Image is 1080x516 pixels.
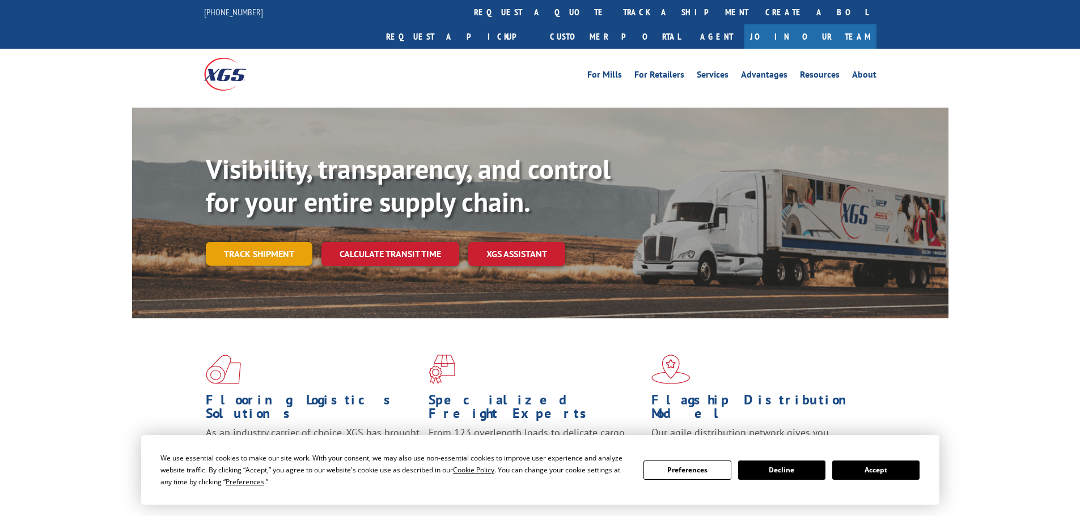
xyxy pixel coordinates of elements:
[541,24,689,49] a: Customer Portal
[651,426,860,453] span: Our agile distribution network gives you nationwide inventory management on demand.
[832,460,920,480] button: Accept
[206,393,420,426] h1: Flooring Logistics Solutions
[651,393,866,426] h1: Flagship Distribution Model
[453,465,494,475] span: Cookie Policy
[634,70,684,83] a: For Retailers
[468,242,565,266] a: XGS ASSISTANT
[651,355,691,384] img: xgs-icon-flagship-distribution-model-red
[689,24,744,49] a: Agent
[852,70,876,83] a: About
[800,70,840,83] a: Resources
[697,70,729,83] a: Services
[321,242,459,266] a: Calculate transit time
[226,477,264,487] span: Preferences
[378,24,541,49] a: Request a pickup
[160,452,630,488] div: We use essential cookies to make our site work. With your consent, we may also use non-essential ...
[643,460,731,480] button: Preferences
[429,355,455,384] img: xgs-icon-focused-on-flooring-red
[206,426,420,466] span: As an industry carrier of choice, XGS has brought innovation and dedication to flooring logistics...
[206,355,241,384] img: xgs-icon-total-supply-chain-intelligence-red
[429,393,643,426] h1: Specialized Freight Experts
[587,70,622,83] a: For Mills
[206,151,611,219] b: Visibility, transparency, and control for your entire supply chain.
[206,242,312,266] a: Track shipment
[141,435,939,505] div: Cookie Consent Prompt
[429,426,643,476] p: From 123 overlength loads to delicate cargo, our experienced staff knows the best way to move you...
[744,24,876,49] a: Join Our Team
[204,6,263,18] a: [PHONE_NUMBER]
[741,70,787,83] a: Advantages
[738,460,825,480] button: Decline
